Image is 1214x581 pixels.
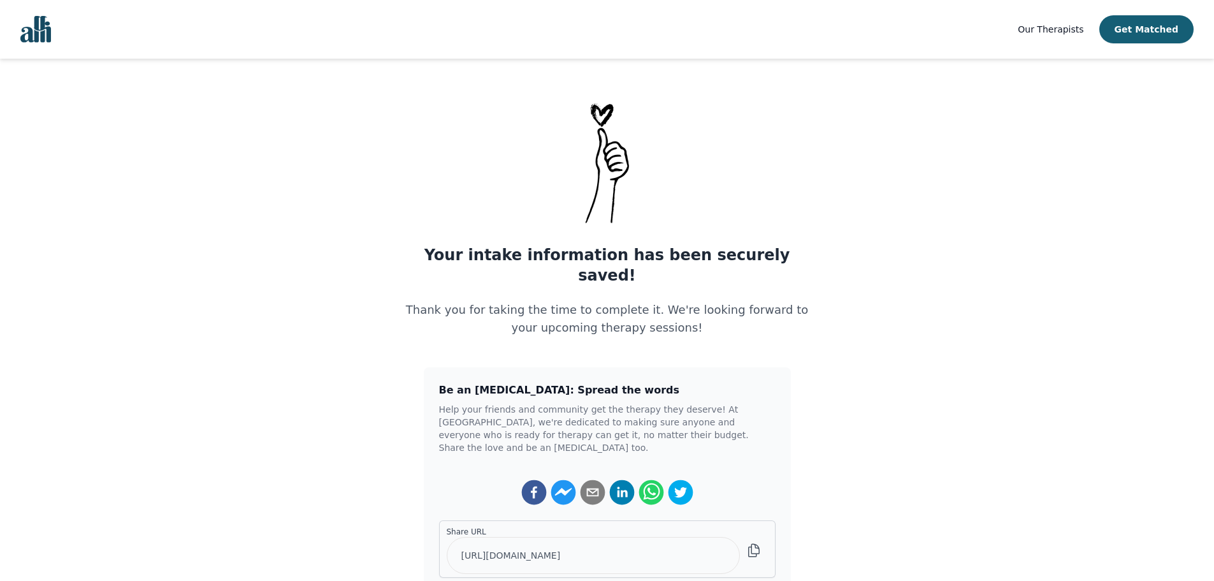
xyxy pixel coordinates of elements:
[521,480,547,505] button: facebook
[447,527,740,537] label: Share URL
[609,480,635,505] button: linkedin
[1018,24,1083,34] span: Our Therapists
[393,245,821,286] h1: Your intake information has been securely saved!
[1018,22,1083,37] a: Our Therapists
[580,480,605,505] button: email
[20,16,51,43] img: alli logo
[668,480,693,505] button: twitter
[393,301,821,337] p: Thank you for taking the time to complete it. We're looking forward to your upcoming therapy sess...
[439,403,776,454] p: Help your friends and community get the therapy they deserve! At [GEOGRAPHIC_DATA], we're dedicat...
[439,383,776,398] h3: Be an [MEDICAL_DATA]: Spread the words
[575,99,640,224] img: Thank-You-_1_uatste.png
[639,480,664,505] button: whatsapp
[1099,15,1194,43] button: Get Matched
[551,480,576,505] button: facebookmessenger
